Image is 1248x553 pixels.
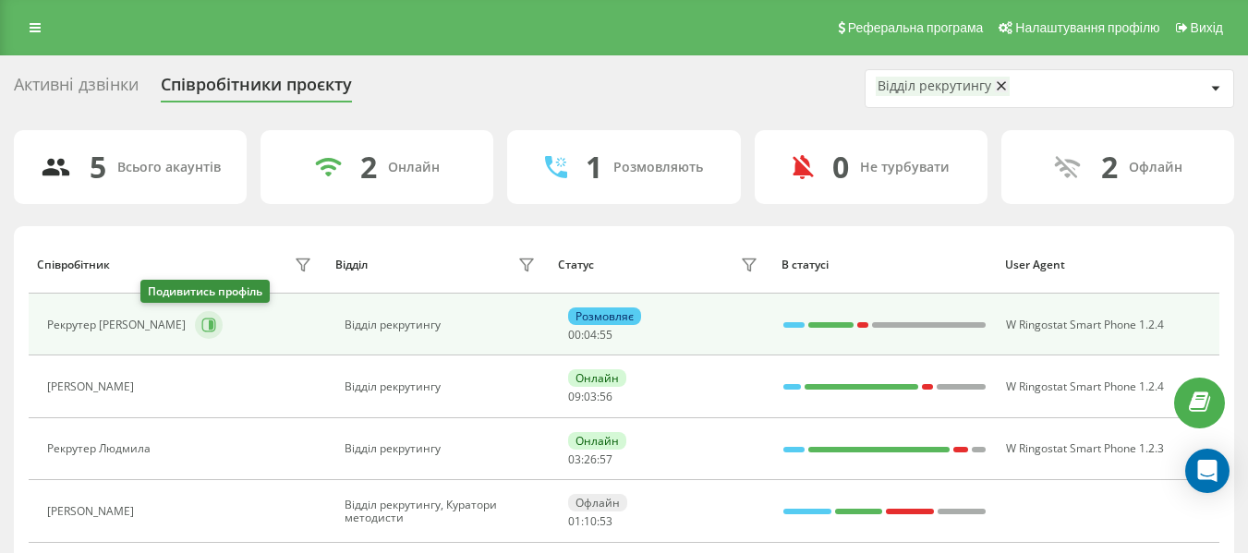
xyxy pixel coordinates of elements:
div: Відділ рекрутингу [345,319,539,331]
div: Онлайн [568,432,626,450]
div: Всього акаунтів [117,160,221,175]
div: 2 [1101,150,1118,185]
div: Не турбувати [860,160,950,175]
div: В статусі [782,258,987,271]
span: 04 [584,327,597,343]
div: 5 [90,150,106,185]
div: 2 [360,150,377,185]
span: Вихід [1191,20,1223,35]
span: 26 [584,451,597,467]
div: Розмовляє [568,307,641,325]
span: 09 [568,389,581,404]
span: Налаштування профілю [1015,20,1159,35]
div: Відділ рекрутингу [345,442,539,455]
div: 1 [586,150,602,185]
div: Статус [558,258,594,271]
span: 03 [568,451,581,467]
div: Рекрутер Людмила [47,442,155,455]
div: Онлайн [568,369,626,387]
div: Open Intercom Messenger [1185,449,1230,493]
div: Співробітник [37,258,110,271]
div: Відділ [335,258,368,271]
div: Активні дзвінки [14,75,139,103]
span: 53 [600,513,612,529]
div: : : [568,329,612,342]
div: : : [568,453,612,466]
div: Відділ рекрутингу [345,380,539,393]
span: 55 [600,327,612,343]
div: User Agent [1005,258,1211,271]
div: Офлайн [568,494,627,511]
span: Реферальна програма [848,20,984,35]
div: Онлайн [388,160,440,175]
div: Подивитись профіль [140,280,270,303]
div: Рекрутер [PERSON_NAME] [47,319,190,331]
div: Відділ рекрутингу, Куратори методисти [345,499,539,525]
span: W Ringostat Smart Phone 1.2.4 [1006,379,1164,394]
div: 0 [832,150,849,185]
div: : : [568,515,612,528]
span: W Ringostat Smart Phone 1.2.3 [1006,440,1164,456]
div: Відділ рекрутингу [878,78,991,94]
span: 01 [568,513,581,529]
div: : : [568,391,612,403]
span: W Ringostat Smart Phone 1.2.4 [1006,317,1164,332]
div: Співробітники проєкту [161,75,352,103]
div: [PERSON_NAME] [47,505,139,518]
div: [PERSON_NAME] [47,380,139,393]
span: 57 [600,451,612,467]
div: Розмовляють [613,160,703,175]
span: 03 [584,389,597,404]
div: Офлайн [1129,160,1182,175]
span: 00 [568,327,581,343]
span: 10 [584,513,597,529]
span: 56 [600,389,612,404]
